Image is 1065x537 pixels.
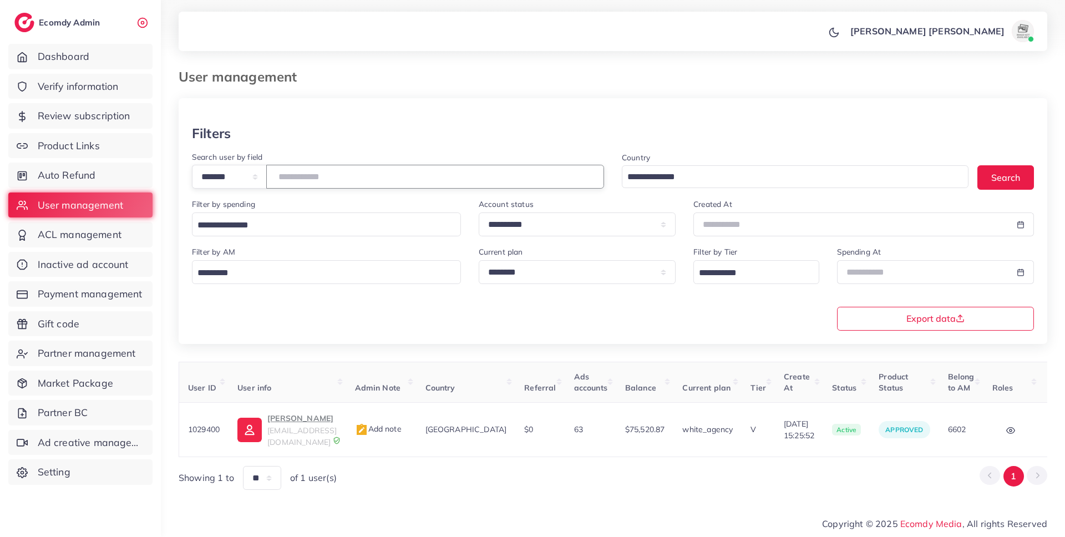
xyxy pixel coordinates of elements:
a: [PERSON_NAME] [PERSON_NAME]avatar [844,20,1038,42]
span: User info [237,383,271,393]
a: Dashboard [8,44,153,69]
label: Search user by field [192,151,262,163]
button: Export data [837,307,1034,331]
span: white_agency [682,424,733,434]
a: Verify information [8,74,153,99]
span: Tier [750,383,766,393]
a: Ad creative management [8,430,153,455]
span: approved [885,425,923,434]
span: [EMAIL_ADDRESS][DOMAIN_NAME] [267,425,337,447]
span: Admin Note [355,383,401,393]
span: Inactive ad account [38,257,129,272]
span: Setting [38,465,70,479]
a: Gift code [8,311,153,337]
span: 6602 [948,424,966,434]
input: Search for option [695,265,804,282]
label: Current plan [479,246,523,257]
a: Setting [8,459,153,485]
div: Search for option [192,212,461,236]
a: Inactive ad account [8,252,153,277]
a: Auto Refund [8,163,153,188]
a: Market Package [8,371,153,396]
span: of 1 user(s) [290,472,337,484]
span: Copyright © 2025 [822,517,1047,530]
h3: User management [179,69,306,85]
button: Search [977,165,1034,189]
p: [PERSON_NAME] [PERSON_NAME] [850,24,1005,38]
a: Partner management [8,341,153,366]
span: Balance [625,383,656,393]
span: Belong to AM [948,372,975,393]
img: 9CAL8B2pu8EFxCJHYAAAAldEVYdGRhdGU6Y3JlYXRlADIwMjItMTItMDlUMDQ6NTg6MzkrMDA6MDBXSlgLAAAAJXRFWHRkYXR... [333,437,341,444]
div: Search for option [693,260,819,284]
input: Search for option [194,265,447,282]
input: Search for option [194,217,447,234]
div: Search for option [192,260,461,284]
span: Ad creative management [38,435,144,450]
span: Market Package [38,376,113,391]
label: Account status [479,199,534,210]
label: Created At [693,199,732,210]
a: Ecomdy Media [900,518,962,529]
span: Add note [355,424,402,434]
label: Spending At [837,246,881,257]
span: Status [832,383,856,393]
a: ACL management [8,222,153,247]
a: User management [8,192,153,218]
span: Country [425,383,455,393]
span: Roles [992,383,1013,393]
span: Dashboard [38,49,89,64]
div: Search for option [622,165,968,188]
a: Product Links [8,133,153,159]
img: avatar [1012,20,1034,42]
span: Review subscription [38,109,130,123]
span: Ads accounts [574,372,607,393]
span: , All rights Reserved [962,517,1047,530]
span: Auto Refund [38,168,96,183]
input: Search for option [623,169,954,186]
span: Partner management [38,346,136,361]
span: active [832,424,861,436]
h3: Filters [192,125,231,141]
img: ic-user-info.36bf1079.svg [237,418,262,442]
span: Gift code [38,317,79,331]
a: Review subscription [8,103,153,129]
img: logo [14,13,34,32]
p: [PERSON_NAME] [267,412,337,425]
label: Filter by Tier [693,246,737,257]
span: Payment management [38,287,143,301]
a: Partner BC [8,400,153,425]
span: 63 [574,424,583,434]
span: Showing 1 to [179,472,234,484]
span: $75,520.87 [625,424,665,434]
span: Export data [906,314,965,323]
span: Product Status [879,372,908,393]
span: 1029400 [188,424,220,434]
a: Payment management [8,281,153,307]
h2: Ecomdy Admin [39,17,103,28]
label: Filter by spending [192,199,255,210]
span: Verify information [38,79,119,94]
button: Go to page 1 [1003,466,1024,487]
span: Partner BC [38,406,88,420]
span: $0 [524,424,533,434]
span: [DATE] 15:25:52 [784,418,814,441]
span: ACL management [38,227,121,242]
a: [PERSON_NAME][EMAIL_ADDRESS][DOMAIN_NAME] [237,412,337,448]
img: admin_note.cdd0b510.svg [355,423,368,437]
label: Filter by AM [192,246,235,257]
a: logoEcomdy Admin [14,13,103,32]
span: V [750,424,756,434]
span: Create At [784,372,810,393]
span: [GEOGRAPHIC_DATA] [425,424,507,434]
span: User ID [188,383,216,393]
span: Current plan [682,383,731,393]
label: Country [622,152,650,163]
span: Referral [524,383,556,393]
span: User management [38,198,123,212]
ul: Pagination [980,466,1047,487]
span: Product Links [38,139,100,153]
